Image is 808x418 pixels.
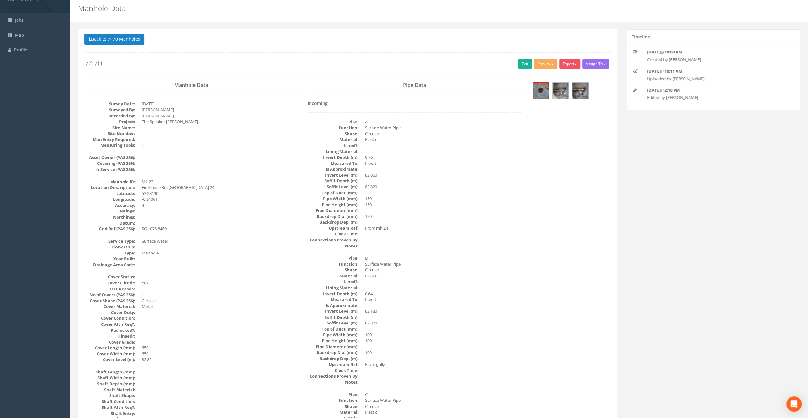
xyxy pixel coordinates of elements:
dd: C [365,392,521,398]
dt: Cover Length (mm): [84,345,135,351]
dt: Soffit Depth (m): [308,314,359,320]
p: @ [647,49,779,55]
dt: Shape: [308,267,359,273]
img: ae249418-ba12-6510-e200-9fd72a6a6ecf_e000348a-44a8-7244-dfa3-b45557d06971_thumb.jpg [553,83,568,99]
dd: Surface Water Pipe [365,261,521,267]
dd: SG 1076 8489 [142,226,298,232]
dd: Yes [142,280,298,286]
dt: Shaft Entry: [84,410,135,416]
dd: Circular [142,298,298,304]
p: Created by [PERSON_NAME] [647,57,779,63]
dt: Cover Attn Req?: [84,321,135,327]
dt: Survey Date: [84,101,135,107]
h2: Manhole Data [78,4,678,12]
dd: 82.060 [365,172,521,178]
dd: A [365,119,521,125]
h5: Timeline [632,34,650,39]
dt: Shape: [308,131,359,137]
dt: Surveyed By: [84,107,135,113]
p: Edited by [PERSON_NAME] [647,94,779,101]
dd: Circular [365,403,521,409]
dt: Type: [84,250,135,256]
dt: Shaft Depth (mm): [84,381,135,387]
dt: Material: [308,409,359,415]
dt: Connections Proven By: [308,237,359,243]
dt: No of Covers (PAS 256): [84,292,135,298]
span: Jobs [15,17,23,23]
button: Export [559,59,580,69]
dt: Covering (PAS 256): [84,160,135,166]
dt: Notes: [308,243,359,249]
dd: From mh 24 [365,225,521,231]
dd: 150 [365,202,521,208]
dt: Project: [84,119,135,125]
img: ae249418-ba12-6510-e200-9fd72a6a6ecf_65f23b5f-6dfc-6928-18f1-0cc59f695ebd_thumb.jpg [572,83,588,99]
dd: 0.76 [365,154,521,160]
dt: Material: [308,136,359,143]
dt: Manhole ID: [84,179,135,185]
dd: 150 [365,213,521,219]
dt: Pipe Height (mm): [308,338,359,344]
dd: -6.34061 [142,196,298,202]
dd: [DATE] [142,101,298,107]
dt: Cover Condition: [84,315,135,321]
dd: Surface Water Pipe [365,397,521,403]
dd: Invert [365,296,521,303]
dt: Shaft Attn Req?: [84,404,135,410]
dt: Invert Depth (m): [308,154,359,160]
dd: [PERSON_NAME] [142,113,298,119]
dt: Man Entry Required: [84,136,135,143]
dt: Is Approximate: [308,166,359,172]
dt: UTL Reason: [84,286,135,292]
dt: Site Number: [84,130,135,136]
dt: Backdrop Dia. (mm): [308,350,359,356]
dt: Function: [308,261,359,267]
dd: 82.180 [365,308,521,314]
dd: Circular [365,267,521,273]
dt: Measuring Tools: [84,142,135,148]
dt: Soffit Level (m): [308,184,359,190]
dt: Top of Duct (mm): [308,326,359,332]
dt: Cover Shape (PAS 256): [84,298,135,304]
dt: Location Description: [84,185,135,191]
dd: Plastic [365,136,521,143]
dd: Circular [365,131,521,137]
dd: 1 [142,292,298,298]
a: Edit [518,59,532,69]
dt: Invert Level (m): [308,172,359,178]
dt: Notes: [308,379,359,385]
dd: 82.82 [142,357,298,363]
dt: Cover Lifted?: [84,280,135,286]
dt: Cover Level (m): [84,357,135,363]
button: Assign To [582,59,609,69]
dt: Connections Proven By: [308,373,359,379]
strong: [DATE] [647,87,661,93]
dd: 0.64 [365,291,521,297]
dt: Year Built: [84,256,135,262]
dt: Padlocked?: [84,327,135,333]
h4: Incoming [308,101,521,106]
dt: Soffit Depth (m): [308,178,359,184]
div: Open Intercom Messenger [786,396,802,412]
dt: Top of Duct (mm): [308,190,359,196]
dt: Northings: [84,214,135,220]
dt: Pipe Diameter (mm): [308,344,359,350]
dd: [] [142,142,298,148]
dd: 82.820 [365,320,521,326]
dt: Clock Time: [308,367,359,373]
dt: Material: [308,273,359,279]
dt: Datum: [84,220,135,226]
dt: Shaft Shape: [84,393,135,399]
dd: 650 [142,351,298,357]
dt: Backdrop Dia. (mm): [308,213,359,219]
dt: Lined?: [308,143,359,149]
dd: Surface Water [142,238,298,244]
dt: Ownership: [84,244,135,250]
dt: Cover Material: [84,303,135,310]
dt: Pipe Width (mm): [308,332,359,338]
dt: Clock Time: [308,231,359,237]
dt: Pipe Diameter (mm): [308,207,359,213]
h3: Pipe Data [308,82,521,88]
dt: Shaft Condition: [84,399,135,405]
dd: 100 [365,338,521,344]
